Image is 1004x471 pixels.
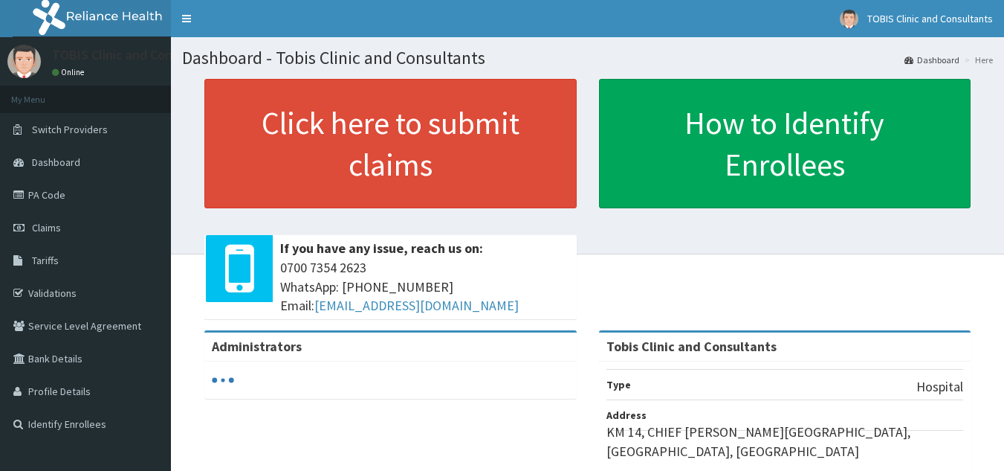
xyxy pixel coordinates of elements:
[32,221,61,234] span: Claims
[212,369,234,391] svg: audio-loading
[606,408,647,422] b: Address
[606,423,964,461] p: KM 14, CHIEF [PERSON_NAME][GEOGRAPHIC_DATA],[GEOGRAPHIC_DATA], [GEOGRAPHIC_DATA]
[52,48,221,62] p: TOBIS Clinic and Consultants
[314,297,519,314] a: [EMAIL_ADDRESS][DOMAIN_NAME]
[32,254,59,267] span: Tariffs
[280,258,569,315] span: 0700 7354 2623 WhatsApp: [PHONE_NUMBER] Email:
[280,240,483,257] b: If you have any issue, reach us on:
[204,79,577,208] a: Click here to submit claims
[916,377,963,397] p: Hospital
[32,123,108,136] span: Switch Providers
[606,378,631,391] b: Type
[840,10,858,28] img: User Image
[182,48,993,68] h1: Dashboard - Tobis Clinic and Consultants
[212,338,302,355] b: Administrators
[52,67,88,77] a: Online
[7,45,41,78] img: User Image
[599,79,971,208] a: How to Identify Enrollees
[961,54,993,66] li: Here
[606,338,777,355] strong: Tobis Clinic and Consultants
[904,54,959,66] a: Dashboard
[867,12,993,25] span: TOBIS Clinic and Consultants
[32,156,80,169] span: Dashboard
